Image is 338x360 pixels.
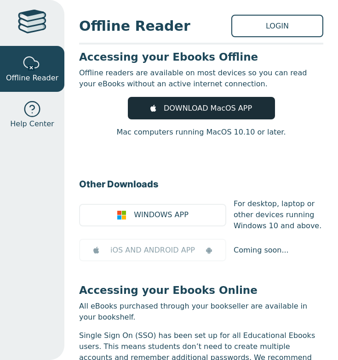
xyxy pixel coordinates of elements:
[116,127,286,138] p: Mac computers running MacOS 10.10 or later.
[6,73,58,84] span: Offline Reader
[10,118,54,129] span: Help Center
[79,301,323,323] p: All eBooks purchased through your bookseller are available in your bookshelf.
[79,67,323,90] p: Offline readers are available on most devices so you can read your eBooks without an active inter...
[128,97,275,119] a: DOWNLOAD MacOS APP
[234,198,323,231] p: For desktop, laptop or other devices running Windows 10 and above.
[164,103,252,114] span: DOWNLOAD MacOS APP
[234,245,289,256] p: Coming soon...
[231,15,323,37] a: LOGIN
[79,283,323,297] h3: Accessing your Ebooks Online
[79,50,323,64] h3: Accessing your Ebooks Offline
[110,245,195,256] span: iOS AND ANDROID APP
[79,177,323,191] h3: Other Downloads
[79,204,226,226] a: WINDOWS APP
[134,209,189,220] span: WINDOWS APP
[79,16,231,36] span: Offline Reader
